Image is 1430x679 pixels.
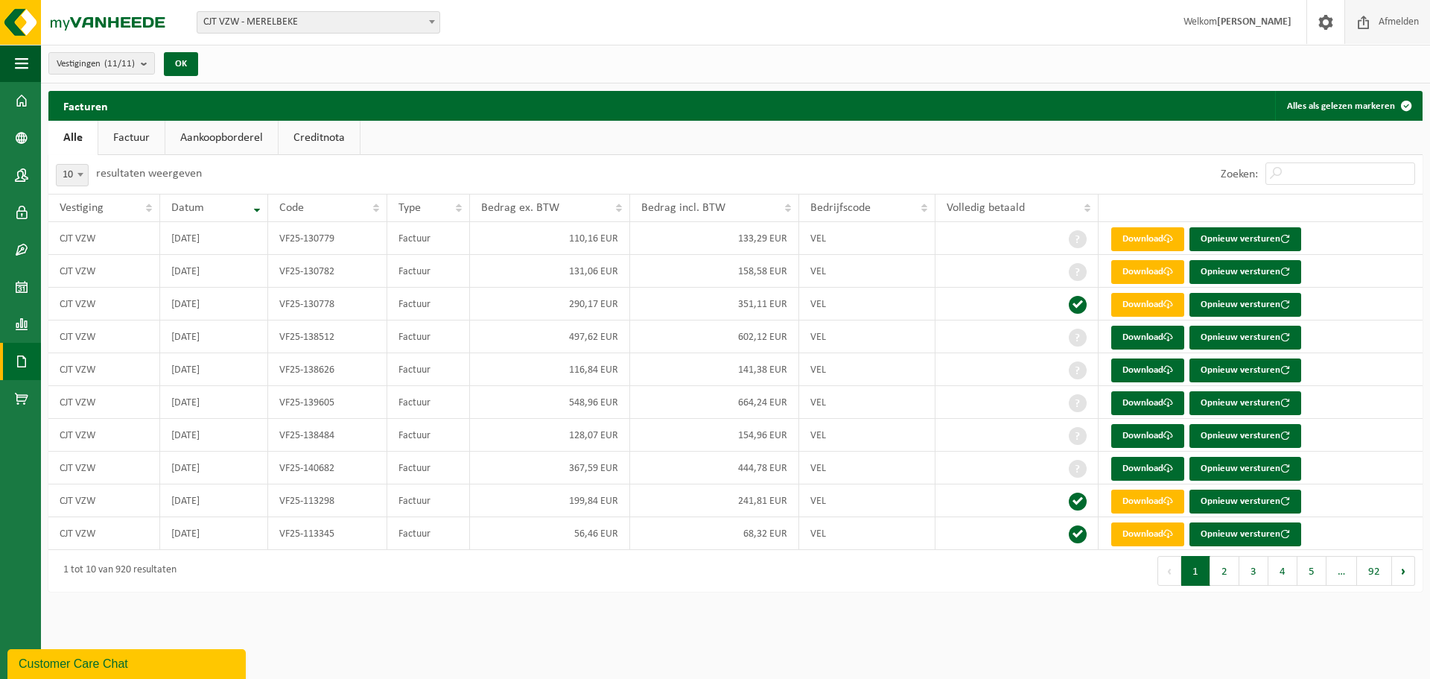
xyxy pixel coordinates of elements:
td: CJT VZW [48,353,160,386]
button: Opnieuw versturen [1189,490,1301,514]
span: 10 [56,164,89,186]
a: Download [1111,260,1184,284]
button: 92 [1357,556,1392,586]
td: 133,29 EUR [630,222,799,255]
td: 56,46 EUR [470,517,630,550]
button: Opnieuw versturen [1189,293,1301,317]
td: VEL [799,419,935,452]
a: Download [1111,293,1184,317]
td: VEL [799,452,935,484]
td: [DATE] [160,255,268,288]
td: VEL [799,222,935,255]
td: CJT VZW [48,222,160,255]
td: VF25-138626 [268,353,387,386]
td: Factuur [387,288,470,320]
span: … [1326,556,1357,586]
td: 141,38 EUR [630,353,799,386]
span: Datum [171,202,204,214]
label: Zoeken: [1221,168,1258,180]
strong: [PERSON_NAME] [1217,16,1291,28]
td: VEL [799,386,935,419]
td: VEL [799,517,935,550]
span: Vestiging [60,202,104,214]
td: [DATE] [160,288,268,320]
iframe: chat widget [7,646,249,679]
td: VEL [799,484,935,517]
button: Opnieuw versturen [1189,359,1301,382]
a: Alle [48,121,98,155]
td: VF25-139605 [268,386,387,419]
button: Opnieuw versturen [1189,260,1301,284]
td: 128,07 EUR [470,419,630,452]
td: 131,06 EUR [470,255,630,288]
td: Factuur [387,320,470,353]
count: (11/11) [104,59,135,69]
span: Bedrag incl. BTW [641,202,725,214]
td: Factuur [387,353,470,386]
button: Opnieuw versturen [1189,522,1301,546]
td: 110,16 EUR [470,222,630,255]
td: [DATE] [160,353,268,386]
td: Factuur [387,452,470,484]
button: 2 [1210,556,1239,586]
div: 1 tot 10 van 920 resultaten [56,558,177,584]
td: [DATE] [160,320,268,353]
td: 602,12 EUR [630,320,799,353]
td: 548,96 EUR [470,386,630,419]
td: CJT VZW [48,517,160,550]
td: 497,62 EUR [470,320,630,353]
td: 116,84 EUR [470,353,630,386]
td: Factuur [387,517,470,550]
td: Factuur [387,484,470,517]
td: CJT VZW [48,452,160,484]
td: VF25-130779 [268,222,387,255]
td: [DATE] [160,517,268,550]
td: 290,17 EUR [470,288,630,320]
td: VEL [799,320,935,353]
td: Factuur [387,255,470,288]
a: Download [1111,457,1184,481]
td: Factuur [387,419,470,452]
a: Download [1111,326,1184,350]
h2: Facturen [48,91,123,120]
span: CJT VZW - MERELBEKE [197,12,439,33]
button: Vestigingen(11/11) [48,52,155,75]
a: Download [1111,490,1184,514]
span: 10 [57,165,88,186]
td: Factuur [387,386,470,419]
td: VF25-138484 [268,419,387,452]
button: Opnieuw versturen [1189,424,1301,448]
a: Download [1111,227,1184,251]
a: Download [1111,522,1184,546]
button: Previous [1157,556,1181,586]
button: Opnieuw versturen [1189,391,1301,415]
td: 199,84 EUR [470,484,630,517]
button: 5 [1297,556,1326,586]
button: Opnieuw versturen [1189,326,1301,350]
a: Creditnota [279,121,360,155]
td: CJT VZW [48,484,160,517]
button: OK [164,52,198,76]
td: [DATE] [160,386,268,419]
td: CJT VZW [48,386,160,419]
span: CJT VZW - MERELBEKE [197,11,440,34]
td: VF25-113298 [268,484,387,517]
td: 664,24 EUR [630,386,799,419]
td: 444,78 EUR [630,452,799,484]
td: [DATE] [160,452,268,484]
td: 158,58 EUR [630,255,799,288]
td: CJT VZW [48,288,160,320]
td: VEL [799,353,935,386]
button: 4 [1268,556,1297,586]
td: CJT VZW [48,255,160,288]
td: VF25-130782 [268,255,387,288]
td: Factuur [387,222,470,255]
a: Download [1111,391,1184,415]
td: VF25-138512 [268,320,387,353]
label: resultaten weergeven [96,168,202,180]
span: Code [279,202,304,214]
td: VF25-113345 [268,517,387,550]
td: 241,81 EUR [630,484,799,517]
td: 68,32 EUR [630,517,799,550]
